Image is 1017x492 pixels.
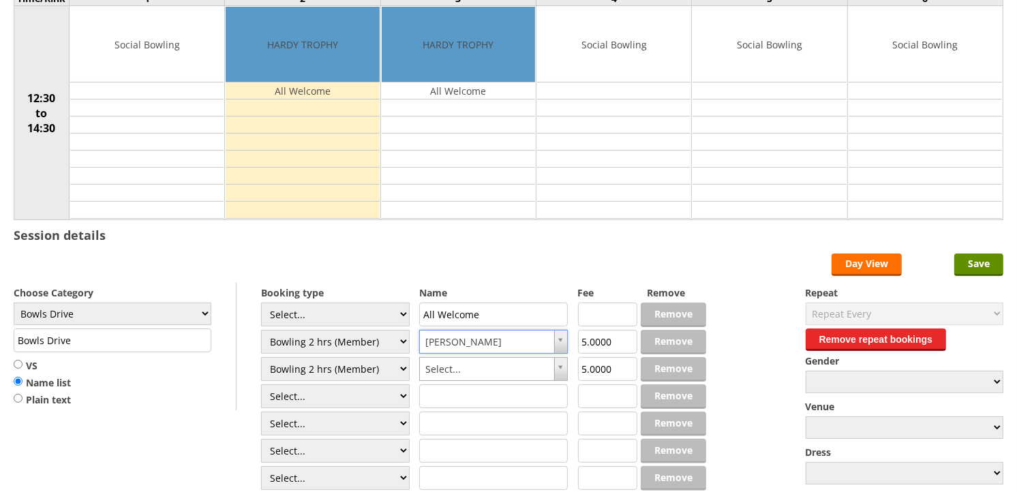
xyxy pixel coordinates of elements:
[806,446,1003,459] label: Dress
[806,286,1003,299] label: Repeat
[14,393,22,403] input: Plain text
[954,253,1003,276] input: Save
[70,7,224,82] td: Social Bowling
[14,286,211,299] label: Choose Category
[693,7,846,82] td: Social Bowling
[14,359,71,373] label: VS
[14,359,22,369] input: VS
[419,357,568,381] a: Select...
[14,376,71,390] label: Name list
[14,328,211,352] input: Title/Description
[806,354,1003,367] label: Gender
[425,358,549,380] span: Select...
[382,82,535,99] td: All Welcome
[806,400,1003,413] label: Venue
[578,286,637,299] label: Fee
[14,227,106,243] h3: Session details
[261,286,410,299] label: Booking type
[226,7,379,82] td: HARDY TROPHY
[419,330,568,354] a: [PERSON_NAME]
[425,330,549,353] span: [PERSON_NAME]
[382,7,535,82] td: HARDY TROPHY
[537,7,690,82] td: Social Bowling
[14,393,71,407] label: Plain text
[806,328,947,351] button: Remove repeat bookings
[226,82,379,99] td: All Welcome
[849,7,1002,82] td: Social Bowling
[647,286,706,299] label: Remove
[832,253,902,276] a: Day View
[419,286,568,299] label: Name
[14,6,70,220] td: 12:30 to 14:30
[14,376,22,386] input: Name list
